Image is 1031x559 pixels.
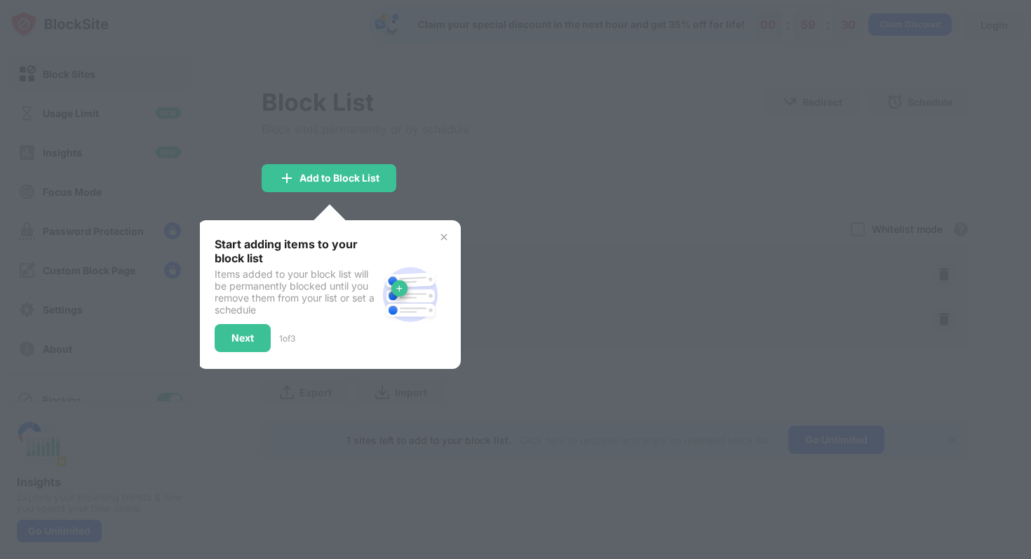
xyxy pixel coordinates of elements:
[299,173,379,184] div: Add to Block List
[279,333,295,344] div: 1 of 3
[215,237,377,265] div: Start adding items to your block list
[377,261,444,328] img: block-site.svg
[215,268,377,316] div: Items added to your block list will be permanently blocked until you remove them from your list o...
[438,231,450,243] img: x-button.svg
[231,332,254,344] div: Next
